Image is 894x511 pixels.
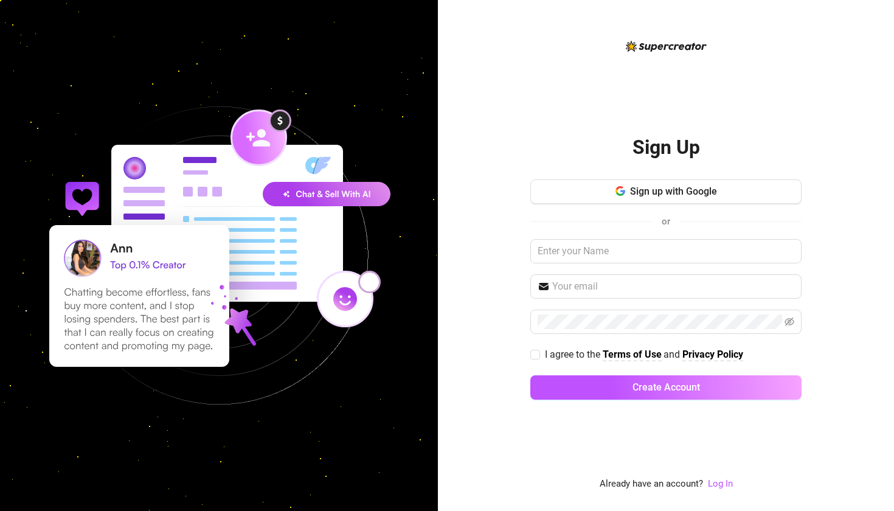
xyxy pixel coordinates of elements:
a: Log In [708,478,733,489]
span: and [664,349,682,360]
span: I agree to the [545,349,603,360]
a: Log In [708,477,733,492]
span: eye-invisible [785,317,794,327]
a: Privacy Policy [682,349,743,361]
strong: Privacy Policy [682,349,743,360]
input: Your email [552,279,794,294]
span: Sign up with Google [630,186,717,197]
h2: Sign Up [632,135,700,160]
button: Sign up with Google [530,179,802,204]
img: signup-background-D0MIrEPF.svg [9,45,429,466]
a: Terms of Use [603,349,662,361]
input: Enter your Name [530,239,802,263]
button: Create Account [530,375,802,400]
span: or [662,216,670,227]
img: logo-BBDzfeDw.svg [626,41,707,52]
span: Create Account [632,381,700,393]
strong: Terms of Use [603,349,662,360]
span: Already have an account? [600,477,703,492]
